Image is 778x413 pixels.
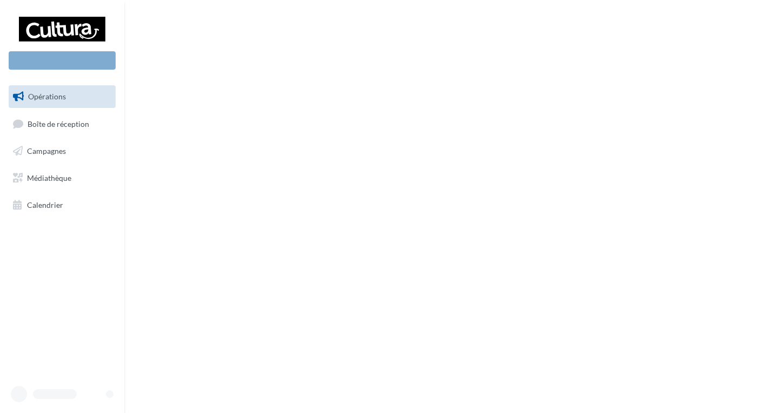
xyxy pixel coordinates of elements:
a: Médiathèque [6,167,118,189]
span: Calendrier [27,200,63,209]
a: Opérations [6,85,118,108]
a: Calendrier [6,194,118,216]
span: Campagnes [27,146,66,155]
div: Nouvelle campagne [9,51,116,70]
a: Campagnes [6,140,118,163]
span: Opérations [28,92,66,101]
a: Boîte de réception [6,112,118,136]
span: Boîte de réception [28,119,89,128]
span: Médiathèque [27,173,71,182]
